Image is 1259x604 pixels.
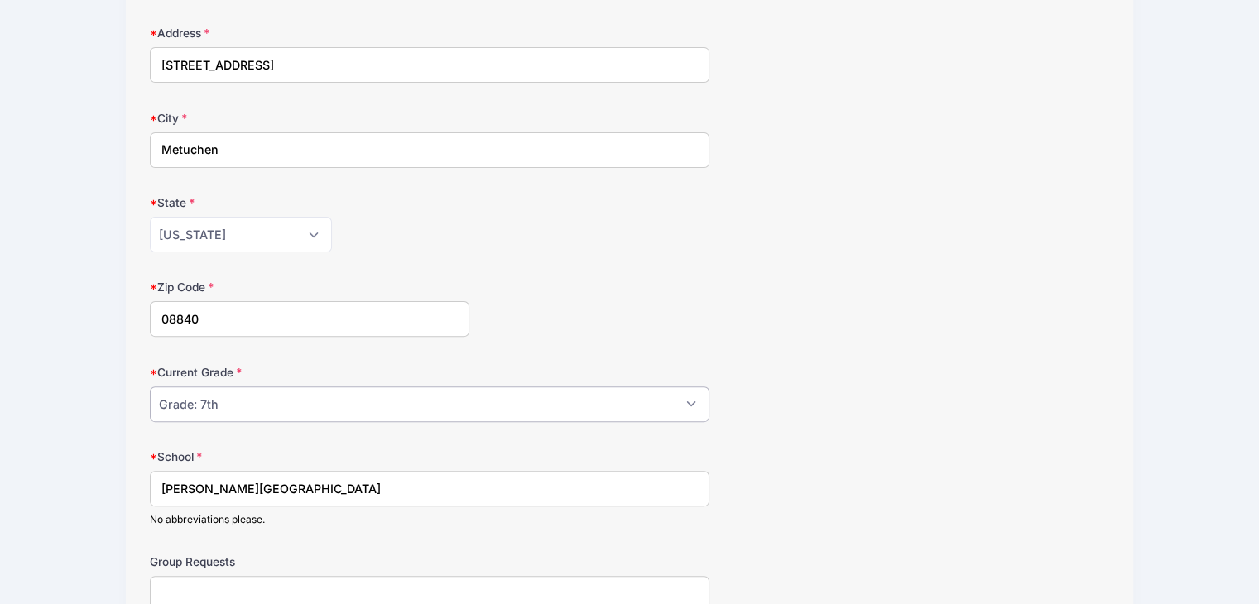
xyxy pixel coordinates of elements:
[150,194,469,211] label: State
[150,110,469,127] label: City
[150,554,469,570] label: Group Requests
[150,301,469,337] input: xxxxx
[150,448,469,465] label: School
[150,364,469,381] label: Current Grade
[150,512,709,527] div: No abbreviations please.
[150,25,469,41] label: Address
[150,279,469,295] label: Zip Code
